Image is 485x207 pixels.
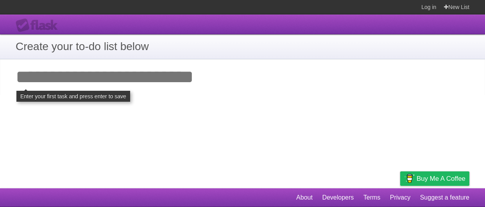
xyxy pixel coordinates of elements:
a: Developers [322,190,354,205]
a: About [296,190,313,205]
a: Suggest a feature [420,190,469,205]
img: Buy me a coffee [404,172,415,185]
h1: Create your to-do list below [16,38,469,55]
a: Buy me a coffee [400,171,469,186]
span: Buy me a coffee [417,172,465,185]
a: Privacy [390,190,410,205]
div: Flask [16,18,63,32]
a: Terms [363,190,381,205]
